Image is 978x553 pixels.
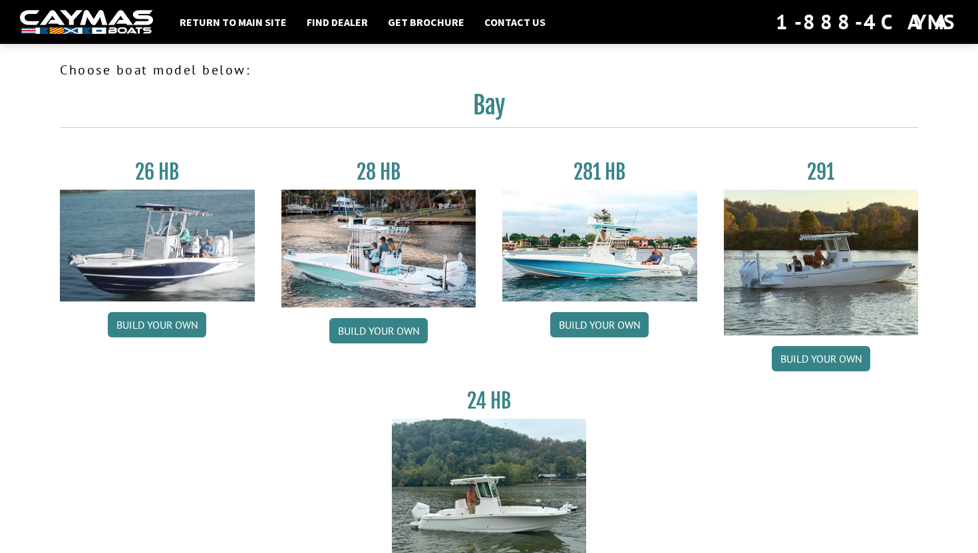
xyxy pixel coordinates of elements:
[392,389,587,413] h3: 24 HB
[60,160,255,184] h3: 26 HB
[776,7,958,37] div: 1-888-4CAYMAS
[550,312,649,337] a: Build your own
[108,312,206,337] a: Build your own
[281,160,476,184] h3: 28 HB
[173,13,293,31] a: Return to main site
[724,160,919,184] h3: 291
[502,160,697,184] h3: 281 HB
[60,91,918,128] h2: Bay
[281,190,476,307] img: 28_hb_thumbnail_for_caymas_connect.jpg
[329,318,428,343] a: Build your own
[502,190,697,301] img: 28-hb-twin.jpg
[478,13,552,31] a: Contact Us
[60,60,918,80] p: Choose boat model below:
[724,190,919,335] img: 291_Thumbnail.jpg
[772,346,870,371] a: Build your own
[20,10,153,35] img: white-logo-c9c8dbefe5ff5ceceb0f0178aa75bf4bb51f6bca0971e226c86eb53dfe498488.png
[300,13,375,31] a: Find Dealer
[381,13,471,31] a: Get Brochure
[60,190,255,301] img: 26_new_photo_resized.jpg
